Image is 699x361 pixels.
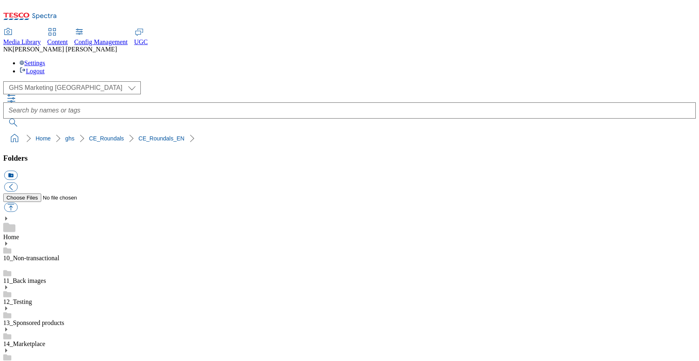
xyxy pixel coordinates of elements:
span: Config Management [74,38,128,45]
a: Config Management [74,29,128,46]
span: Content [47,38,68,45]
a: Home [36,135,51,142]
a: UGC [134,29,148,46]
a: 10_Non-transactional [3,255,59,261]
span: [PERSON_NAME] [PERSON_NAME] [13,46,117,53]
input: Search by names or tags [3,102,696,119]
a: home [8,132,21,145]
a: 12_Testing [3,298,32,305]
a: CE_Roundals [89,135,124,142]
a: ghs [65,135,74,142]
a: Media Library [3,29,41,46]
nav: breadcrumb [3,131,696,146]
a: 13_Sponsored products [3,319,64,326]
a: Content [47,29,68,46]
span: UGC [134,38,148,45]
a: 14_Marketplace [3,340,45,347]
a: CE_Roundals_EN [138,135,184,142]
a: 11_Back images [3,277,46,284]
span: NK [3,46,13,53]
a: Settings [19,59,45,66]
a: Logout [19,68,44,74]
span: Media Library [3,38,41,45]
h3: Folders [3,154,696,163]
a: Home [3,234,19,240]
